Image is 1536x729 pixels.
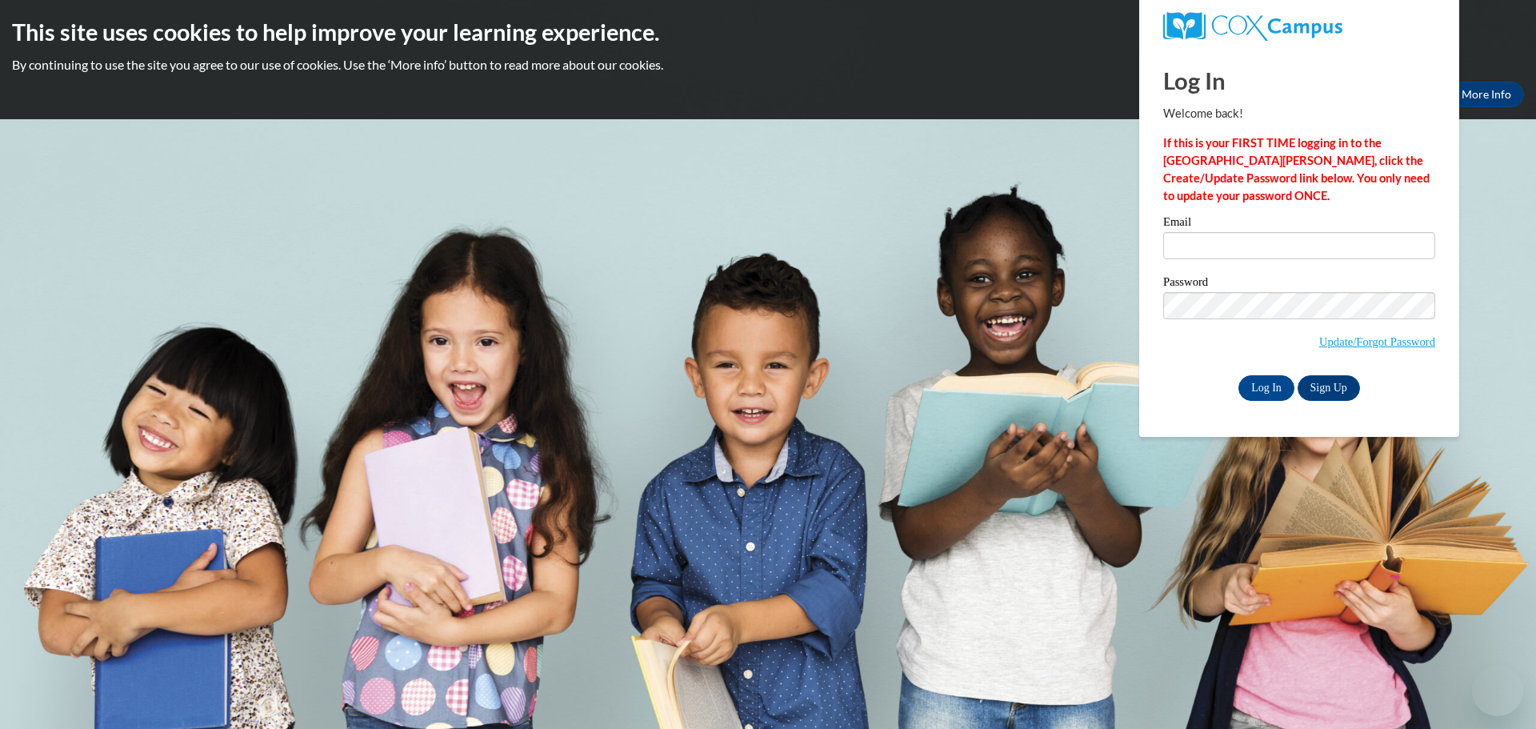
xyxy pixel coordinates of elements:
a: COX Campus [1163,12,1435,41]
iframe: Button to launch messaging window [1472,665,1523,716]
h2: This site uses cookies to help improve your learning experience. [12,16,1524,48]
img: COX Campus [1163,12,1342,41]
input: Log In [1238,375,1294,401]
p: By continuing to use the site you agree to our use of cookies. Use the ‘More info’ button to read... [12,56,1524,74]
strong: If this is your FIRST TIME logging in to the [GEOGRAPHIC_DATA][PERSON_NAME], click the Create/Upd... [1163,136,1430,202]
a: Update/Forgot Password [1319,335,1435,348]
h1: Log In [1163,64,1435,97]
p: Welcome back! [1163,105,1435,122]
label: Password [1163,276,1435,292]
a: Sign Up [1298,375,1360,401]
a: More Info [1449,82,1524,107]
label: Email [1163,216,1435,232]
